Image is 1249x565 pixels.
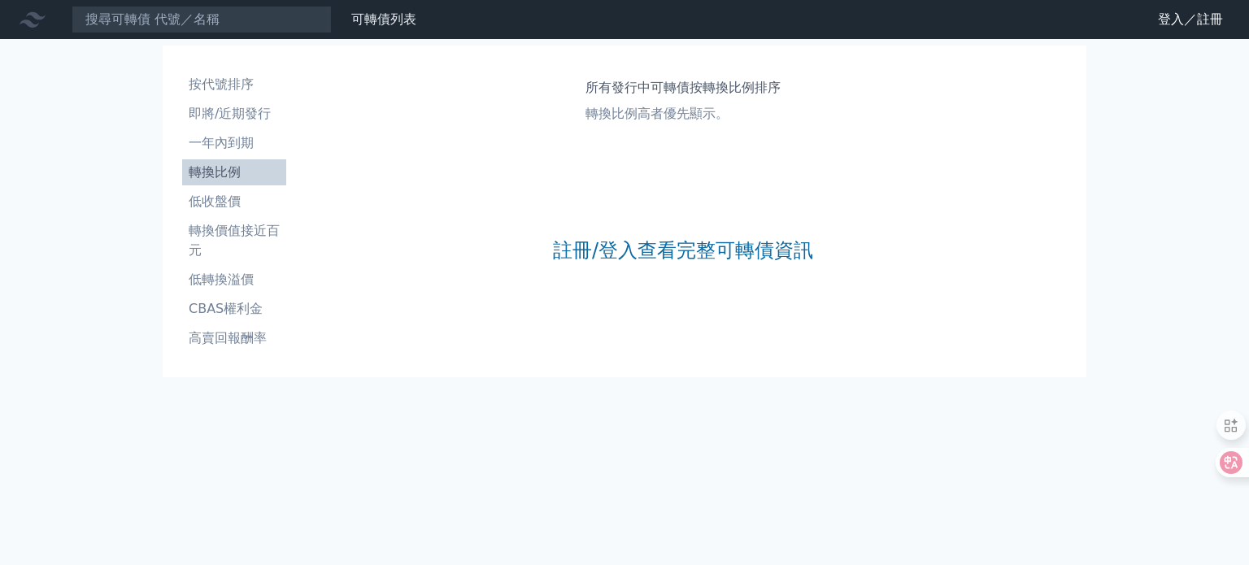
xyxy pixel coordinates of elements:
li: 按代號排序 [182,75,286,94]
li: 轉換比例 [182,163,286,182]
h1: 所有發行中可轉債按轉換比例排序 [585,78,781,98]
li: 轉換價值接近百元 [182,221,286,260]
a: 高賣回報酬率 [182,325,286,351]
a: 註冊/登入查看完整可轉債資訊 [553,237,813,263]
a: 可轉債列表 [351,11,416,27]
li: 高賣回報酬率 [182,328,286,348]
a: 一年內到期 [182,130,286,156]
li: CBAS權利金 [182,299,286,319]
a: 按代號排序 [182,72,286,98]
li: 一年內到期 [182,133,286,153]
a: 轉換價值接近百元 [182,218,286,263]
a: CBAS權利金 [182,296,286,322]
li: 即將/近期發行 [182,104,286,124]
a: 低轉換溢價 [182,267,286,293]
a: 轉換比例 [182,159,286,185]
li: 低轉換溢價 [182,270,286,289]
a: 即將/近期發行 [182,101,286,127]
a: 低收盤價 [182,189,286,215]
li: 低收盤價 [182,192,286,211]
a: 登入／註冊 [1145,7,1236,33]
input: 搜尋可轉債 代號／名稱 [72,6,332,33]
p: 轉換比例高者優先顯示。 [585,104,781,124]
